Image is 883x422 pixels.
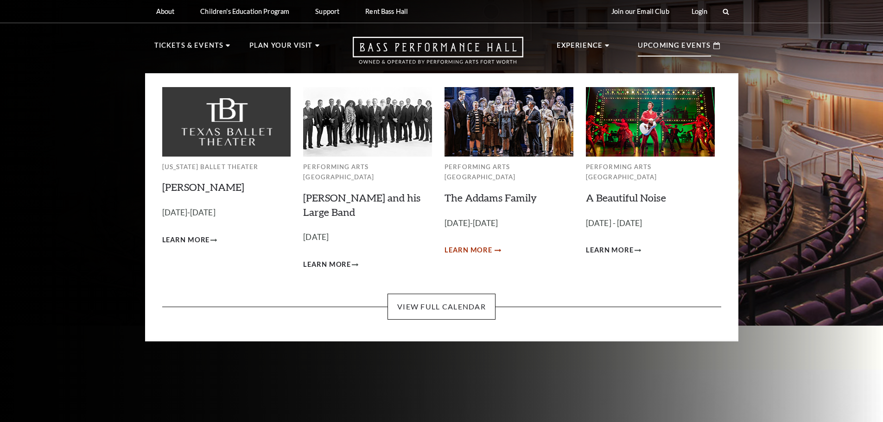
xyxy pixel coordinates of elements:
img: abn-meganav-279x150.jpg [586,87,715,156]
p: [US_STATE] Ballet Theater [162,162,291,172]
span: Learn More [162,234,210,246]
a: [PERSON_NAME] [162,181,244,193]
p: About [156,7,175,15]
a: Learn More [303,259,358,271]
p: Experience [557,40,603,57]
p: Upcoming Events [638,40,711,57]
a: View Full Calendar [388,294,495,320]
img: lll-meganav-279x150.jpg [303,87,432,156]
a: Learn More [586,245,641,256]
p: [DATE]-[DATE] [162,206,291,220]
p: [DATE]-[DATE] [445,217,573,230]
p: [DATE] - [DATE] [586,217,715,230]
a: [PERSON_NAME] and his Large Band [303,191,420,218]
p: Plan Your Visit [249,40,313,57]
a: The Addams Family [445,191,537,204]
a: Learn More [162,234,217,246]
a: A Beautiful Noise [586,191,666,204]
p: Performing Arts [GEOGRAPHIC_DATA] [303,162,432,183]
p: Children's Education Program [200,7,289,15]
p: Performing Arts [GEOGRAPHIC_DATA] [445,162,573,183]
p: Rent Bass Hall [365,7,408,15]
img: taf-meganav-279x150.jpg [445,87,573,156]
p: Tickets & Events [154,40,224,57]
img: tbt_grey_mega-nav-individual-block_279x150.jpg [162,87,291,156]
span: Learn More [303,259,351,271]
p: Performing Arts [GEOGRAPHIC_DATA] [586,162,715,183]
span: Learn More [445,245,492,256]
p: [DATE] [303,231,432,244]
span: Learn More [586,245,634,256]
a: Learn More [445,245,500,256]
p: Support [315,7,339,15]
